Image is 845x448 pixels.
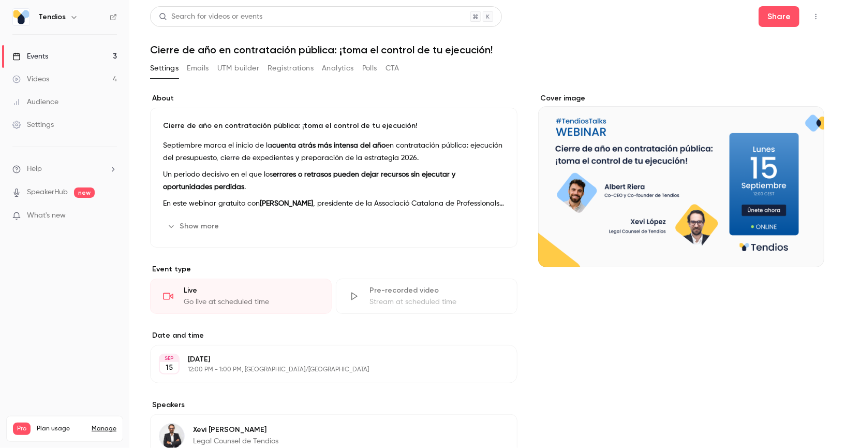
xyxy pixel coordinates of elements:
[336,279,517,314] div: Pre-recorded videoStream at scheduled time
[386,60,399,77] button: CTA
[37,425,85,433] span: Plan usage
[362,60,377,77] button: Polls
[163,171,455,191] strong: errores o retrasos pueden dejar recursos sin ejecutar y oportunidades perdidas
[184,285,319,296] div: Live
[193,436,278,446] p: Legal Counsel de Tendios
[13,9,29,25] img: Tendios
[268,60,314,77] button: Registrations
[150,44,824,56] h1: Cierre de año en contratación pública: ¡toma el control de tu ejecución!
[163,218,225,235] button: Show more
[27,164,42,175] span: Help
[150,93,517,104] label: About
[12,120,54,130] div: Settings
[184,297,319,307] div: Go live at scheduled time
[150,60,179,77] button: Settings
[322,60,354,77] button: Analytics
[150,400,517,410] label: Speakers
[272,142,386,149] strong: cuenta atrás más intensa del año
[193,425,278,435] p: Xevi [PERSON_NAME]
[369,285,505,296] div: Pre-recorded video
[163,121,505,131] p: Cierre de año en contratación pública: ¡toma el control de tu ejecución!
[27,187,68,198] a: SpeakerHub
[369,297,505,307] div: Stream at scheduled time
[12,97,58,107] div: Audience
[74,187,95,198] span: new
[13,423,31,435] span: Pro
[217,60,259,77] button: UTM builder
[163,168,505,193] p: Un periodo decisivo en el que los .
[187,60,209,77] button: Emails
[163,139,505,164] p: Septiembre marca el inicio de la en contratación pública: ejecución del presupuesto, cierre de ex...
[27,210,66,221] span: What's new
[159,11,262,22] div: Search for videos or events
[166,363,173,373] p: 15
[538,93,824,104] label: Cover image
[188,366,463,374] p: 12:00 PM - 1:00 PM, [GEOGRAPHIC_DATA]/[GEOGRAPHIC_DATA]
[12,74,49,84] div: Videos
[160,355,179,362] div: SEP
[188,354,463,365] p: [DATE]
[92,425,116,433] a: Manage
[150,330,517,341] label: Date and time
[538,93,824,267] section: Cover image
[38,12,66,22] h6: Tendios
[12,51,48,62] div: Events
[12,164,117,175] li: help-dropdown-opener
[759,6,799,27] button: Share
[150,264,517,274] p: Event type
[150,279,332,314] div: LiveGo live at scheduled time
[260,200,313,207] strong: [PERSON_NAME]
[163,197,505,210] p: En este webinar gratuito con , presidente de la Associació Catalana de Professionals de la Contra...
